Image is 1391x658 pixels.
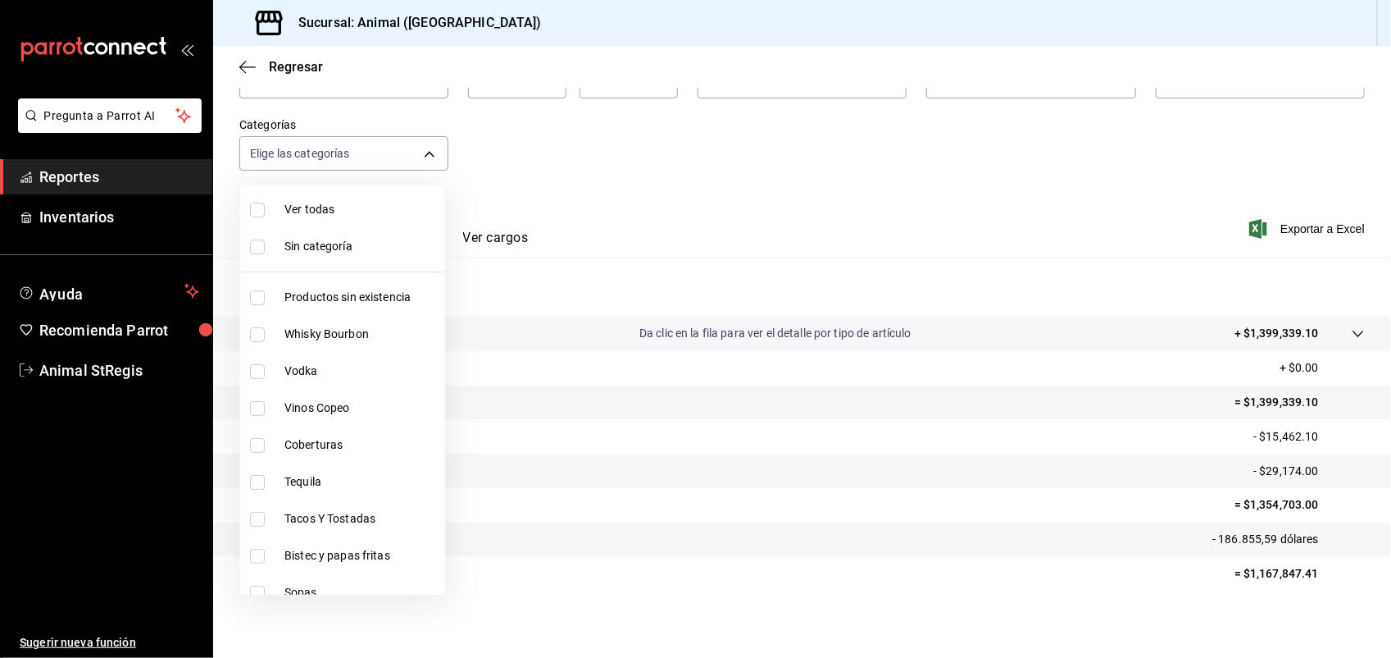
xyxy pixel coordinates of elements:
span: Sin categoría [284,238,439,255]
span: Ver todas [284,201,439,218]
span: Vodka [284,363,439,380]
span: Tequila [284,473,439,491]
span: Vinos Copeo [284,400,439,417]
span: Sopas [284,584,439,601]
span: Bistec y papas fritas [284,547,439,564]
span: Coberturas [284,436,439,454]
span: Productos sin existencia [284,289,439,306]
span: Tacos Y Tostadas [284,510,439,528]
span: Whisky Bourbon [284,326,439,343]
